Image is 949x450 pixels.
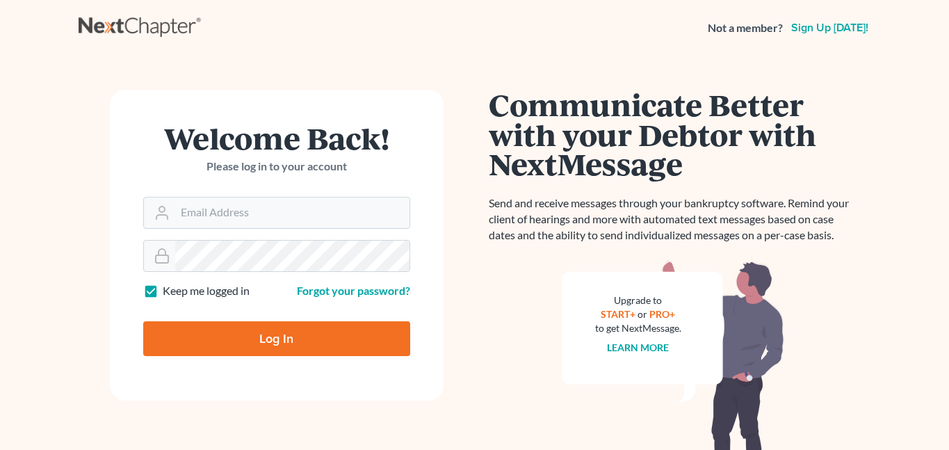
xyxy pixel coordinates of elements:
[297,284,410,297] a: Forgot your password?
[601,308,635,320] a: START+
[607,341,669,353] a: Learn more
[638,308,647,320] span: or
[489,195,857,243] p: Send and receive messages through your bankruptcy software. Remind your client of hearings and mo...
[708,20,783,36] strong: Not a member?
[489,90,857,179] h1: Communicate Better with your Debtor with NextMessage
[788,22,871,33] a: Sign up [DATE]!
[163,283,250,299] label: Keep me logged in
[143,123,410,153] h1: Welcome Back!
[143,321,410,356] input: Log In
[595,294,681,307] div: Upgrade to
[175,198,409,228] input: Email Address
[143,159,410,175] p: Please log in to your account
[595,321,681,335] div: to get NextMessage.
[649,308,675,320] a: PRO+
